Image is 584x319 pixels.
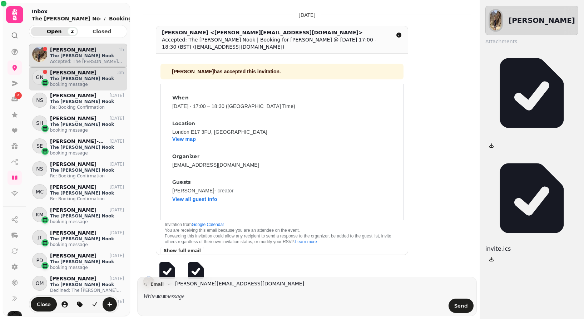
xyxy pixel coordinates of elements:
p: The [PERSON_NAME] Nook [50,282,124,288]
p: booking message [50,127,124,133]
span: Show full email [164,249,201,253]
img: Sam Dickson [143,276,154,288]
p: [PERSON_NAME]-[PERSON_NAME] [50,138,105,144]
p: booking message [50,82,124,87]
p: [DATE] [109,253,124,259]
p: [PERSON_NAME] [50,207,96,213]
span: Send [454,303,468,308]
p: 3m [117,70,124,75]
p: The [PERSON_NAME] Nook [50,122,124,127]
span: PD [36,257,43,264]
a: Learn more [295,239,317,244]
p: The [PERSON_NAME] Nook [50,76,124,82]
p: Invitation from [165,222,399,227]
span: [DATE] ⋅ 17:00 – 18:30 ([GEOGRAPHIC_DATA] Time) [172,103,295,109]
a: View all guest info [172,196,217,203]
p: [DATE] [109,207,124,213]
p: [PERSON_NAME] [50,47,96,53]
span: OM [35,280,44,287]
a: View map [172,136,196,143]
p: You are receiving this email because you are an attendee on the event. [165,227,399,233]
button: create-convo [103,297,117,311]
div: grid [29,44,127,313]
h2: When [172,93,189,103]
div: [PERSON_NAME] <[PERSON_NAME][EMAIL_ADDRESS][DOMAIN_NAME]> [162,29,388,36]
p: [PERSON_NAME] [50,116,96,122]
p: [DATE] [109,138,124,144]
h2: [PERSON_NAME] [509,15,575,25]
span: Close [37,302,51,307]
p: Declined: The [PERSON_NAME] Nook | Booking for [PERSON_NAME] @ [DATE] 6:45pm - 8:15pm (BST) ([EMA... [50,288,124,293]
p: The [PERSON_NAME] Nook [32,15,100,22]
p: Forwarding this invitation could allow any recipient to send a response to the organizer, be adde... [165,233,399,245]
p: [PERSON_NAME] [50,253,96,259]
p: [PERSON_NAME] [50,70,96,76]
a: [EMAIL_ADDRESS][DOMAIN_NAME] [172,161,259,168]
span: SH [36,119,43,127]
img: aHR0cHM6Ly93d3cuZ3JhdmF0YXIuY29tL2F2YXRhci8xODEwOTQwZjkzMGVlMjA5MTgzNjEzYjg3YTU0NzlmOT9zPTE1MCZkP... [489,9,503,32]
span: Open [36,29,72,34]
p: The [PERSON_NAME] Nook [50,236,124,242]
h2: Inbox [32,8,140,15]
p: [PERSON_NAME] [50,93,96,99]
h2: Guests [172,177,190,187]
p: invite.ics [485,245,578,253]
button: Show full email [160,247,204,254]
span: [PERSON_NAME] [172,69,214,74]
span: MC [36,188,44,195]
span: KM [36,211,43,218]
p: Re: Booking Confirmation [50,104,124,110]
p: Accepted: The [PERSON_NAME] Nook | Booking for [PERSON_NAME] @ [DATE] 17:00 - 18:30 (BST) ([EMAIL... [50,59,124,64]
p: The [PERSON_NAME] Nook [50,167,124,173]
label: Attachments [485,38,578,45]
p: booking message [50,219,124,225]
p: [PERSON_NAME] [50,276,96,282]
a: Google Calendar [192,222,224,227]
span: GN [36,74,43,81]
p: Re: Booking Confirmation [50,173,124,179]
span: 2 [17,93,19,98]
img: Sam Dickson [32,47,47,62]
p: The [PERSON_NAME] Nook [50,259,124,265]
p: The [PERSON_NAME] Nook [50,99,124,104]
span: - creator [214,188,234,193]
button: Bookings [109,15,140,22]
span: Closed [84,29,120,34]
span: JT [38,234,42,241]
p: [PERSON_NAME] [50,184,96,190]
p: [PERSON_NAME] [50,161,96,167]
nav: breadcrumb [32,15,140,22]
p: Re: Booking Confirmation [50,196,124,202]
p: 1h [119,47,124,53]
p: booking message [50,150,124,156]
button: Download [485,253,498,265]
h2: Organizer [172,151,199,161]
button: Open2 [31,27,78,36]
span: NS [36,165,43,172]
a: [PERSON_NAME][EMAIL_ADDRESS][DOMAIN_NAME] [175,280,304,288]
p: The [PERSON_NAME] Nook [50,53,124,59]
p: [PERSON_NAME] [50,230,96,236]
button: Send [449,299,474,313]
div: 2 [68,28,77,35]
a: 2 [8,92,22,106]
p: [DATE] [109,161,124,167]
span: has accepted this invitation. [172,69,281,74]
p: [DATE] [109,116,124,121]
p: [DATE] [109,230,124,236]
p: The [PERSON_NAME] Nook [50,213,124,219]
p: booking message [50,242,124,247]
button: Close [31,297,57,311]
p: The [PERSON_NAME] Nook [50,190,124,196]
a: [PERSON_NAME] [172,187,214,194]
h2: Location [172,118,196,128]
button: tag-thread [73,297,87,311]
p: [DATE] [109,184,124,190]
button: email [140,280,174,289]
button: detail [393,29,405,41]
button: is-read [88,297,102,311]
div: Accepted: The [PERSON_NAME] Nook | Booking for [PERSON_NAME] @ [DATE] 17:00 - 18:30 (BST) ([EMAIL... [162,36,388,50]
p: [DATE] [298,11,315,19]
span: SE [36,142,43,149]
button: Download [485,139,498,152]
